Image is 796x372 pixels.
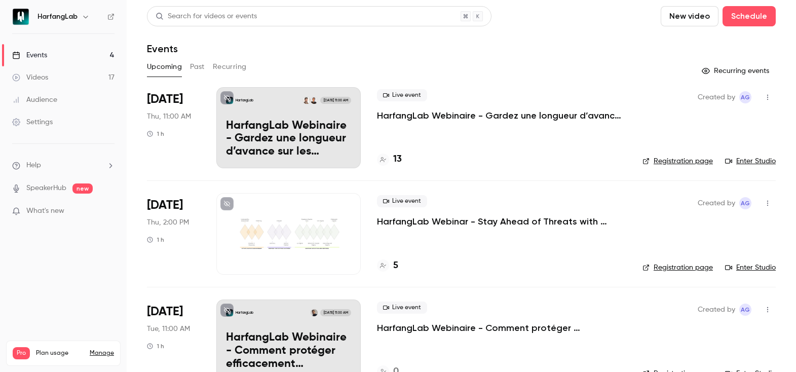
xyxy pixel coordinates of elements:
div: Search for videos or events [156,11,257,22]
a: HarfangLab Webinaire - Gardez une longueur d’avance sur les menaces avec HarfangLab Scout [377,109,626,122]
li: help-dropdown-opener [12,160,115,171]
button: Past [190,59,205,75]
span: What's new [26,206,64,216]
p: HarfangLab Webinaire - Gardez une longueur d’avance sur les menaces avec HarfangLab Scout [226,120,351,159]
span: Live event [377,302,427,314]
span: Thu, 2:00 PM [147,217,189,228]
div: Events [12,50,47,60]
div: Settings [12,117,53,127]
h4: 5 [393,259,398,273]
button: Upcoming [147,59,182,75]
a: Manage [90,349,114,357]
span: [DATE] 11:00 AM [320,309,351,316]
div: Videos [12,72,48,83]
span: Help [26,160,41,171]
span: [DATE] [147,197,183,213]
span: AG [741,197,750,209]
button: New video [661,6,718,26]
span: Created by [698,91,735,103]
span: [DATE] 11:00 AM [320,97,351,104]
span: Alexandre Gestat [739,304,751,316]
div: Audience [12,95,57,105]
img: Florian Le Roux [311,309,318,316]
span: AG [741,91,750,103]
a: HarfangLab Webinaire - Comment protéger efficacement l’enseignement supérieur contre les cyberatt... [377,322,626,334]
a: SpeakerHub [26,183,66,194]
span: Created by [698,304,735,316]
span: new [72,183,93,194]
p: HarfangLab Webinaire - Comment protéger efficacement l’enseignement supérieur contre les cyberatt... [226,331,351,370]
p: HarfangLab [236,310,253,315]
span: Thu, 11:00 AM [147,111,191,122]
span: [DATE] [147,304,183,320]
span: Live event [377,89,427,101]
span: Pro [13,347,30,359]
h1: Events [147,43,178,55]
span: Alexandre Gestat [739,91,751,103]
div: 1 h [147,130,164,138]
span: Live event [377,195,427,207]
a: 5 [377,259,398,273]
p: HarfangLab [236,98,253,103]
span: Plan usage [36,349,84,357]
h4: 13 [393,153,402,166]
button: Recurring events [697,63,776,79]
div: 1 h [147,342,164,350]
span: Alexandre Gestat [739,197,751,209]
a: Registration page [642,156,713,166]
a: HarfangLab Webinaire - Gardez une longueur d’avance sur les menaces avec HarfangLab ScoutHarfangL... [216,87,361,168]
iframe: Noticeable Trigger [102,207,115,216]
a: Enter Studio [725,156,776,166]
a: HarfangLab Webinar - Stay Ahead of Threats with HarfangLab Scout [377,215,626,228]
span: Tue, 11:00 AM [147,324,190,334]
img: HarfangLab [13,9,29,25]
button: Schedule [723,6,776,26]
img: Guillaume Ruty [303,97,310,104]
a: 13 [377,153,402,166]
span: AG [741,304,750,316]
div: Oct 9 Thu, 11:00 AM (Europe/Paris) [147,87,200,168]
span: [DATE] [147,91,183,107]
img: Alexandre Gestat [311,97,318,104]
div: Oct 9 Thu, 2:00 PM (Europe/Paris) [147,193,200,274]
a: Registration page [642,263,713,273]
span: Created by [698,197,735,209]
a: Enter Studio [725,263,776,273]
div: 1 h [147,236,164,244]
button: Recurring [213,59,247,75]
h6: HarfangLab [37,12,78,22]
